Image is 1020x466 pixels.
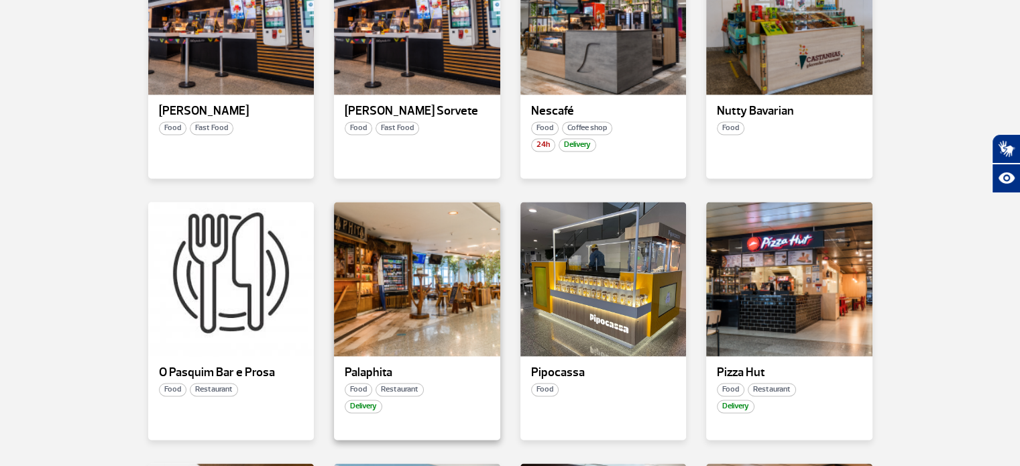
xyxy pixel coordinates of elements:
span: Food [345,121,372,135]
span: Food [531,383,559,396]
span: Restaurant [748,383,796,396]
p: Nutty Bavarian [717,105,862,118]
span: Food [531,121,559,135]
span: Food [159,121,186,135]
p: [PERSON_NAME] Sorvete [345,105,490,118]
span: Fast Food [376,121,419,135]
span: Restaurant [376,383,424,396]
button: Abrir tradutor de língua de sinais. [992,134,1020,164]
p: Nescafé [531,105,676,118]
span: Food [159,383,186,396]
button: Abrir recursos assistivos. [992,164,1020,193]
span: Restaurant [190,383,238,396]
span: Delivery [345,400,382,413]
div: Plugin de acessibilidade da Hand Talk. [992,134,1020,193]
p: Pipocassa [531,366,676,380]
span: Food [717,121,744,135]
span: 24h [531,138,555,152]
p: Pizza Hut [717,366,862,380]
span: Food [717,383,744,396]
span: Delivery [717,400,754,413]
p: Palaphita [345,366,490,380]
span: Fast Food [190,121,233,135]
p: O Pasquim Bar e Prosa [159,366,304,380]
span: Delivery [559,138,596,152]
span: Food [345,383,372,396]
p: [PERSON_NAME] [159,105,304,118]
span: Coffee shop [562,121,612,135]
